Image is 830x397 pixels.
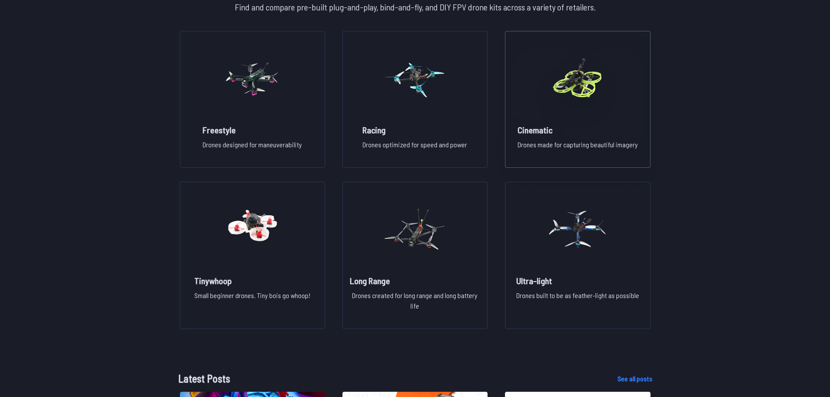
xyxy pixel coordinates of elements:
[194,290,310,318] p: Small beginner drones. Tiny bois go whoop!
[180,182,325,329] a: image of categoryTinywhoopSmall beginner drones. Tiny bois go whoop!
[350,290,480,318] p: Drones created for long range and long battery life
[617,373,652,384] a: See all posts
[516,275,639,287] h2: Ultra-light
[383,40,446,117] img: image of category
[178,371,603,387] h1: Latest Posts
[516,290,639,318] p: Drones built to be as feather-light as possible
[505,31,650,168] a: image of categoryCinematicDrones made for capturing beautiful imagery
[180,31,325,168] a: image of categoryFreestyleDrones designed for maneuverability
[203,139,302,157] p: Drones designed for maneuverability
[203,124,302,136] h2: Freestyle
[383,191,446,268] img: image of category
[362,124,467,136] h2: Racing
[505,182,650,329] a: image of categoryUltra-lightDrones built to be as feather-light as possible
[518,124,638,136] h2: Cinematic
[178,0,652,14] p: Find and compare pre-built plug-and-play, bind-and-fly, and DIY FPV drone kits across a variety o...
[342,182,488,329] a: image of categoryLong RangeDrones created for long range and long battery life
[194,275,310,287] h2: Tinywhoop
[546,40,609,117] img: image of category
[362,139,467,157] p: Drones optimized for speed and power
[221,40,284,117] img: image of category
[342,31,488,168] a: image of categoryRacingDrones optimized for speed and power
[518,139,638,157] p: Drones made for capturing beautiful imagery
[546,191,609,268] img: image of category
[350,275,480,287] h2: Long Range
[221,191,284,268] img: image of category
